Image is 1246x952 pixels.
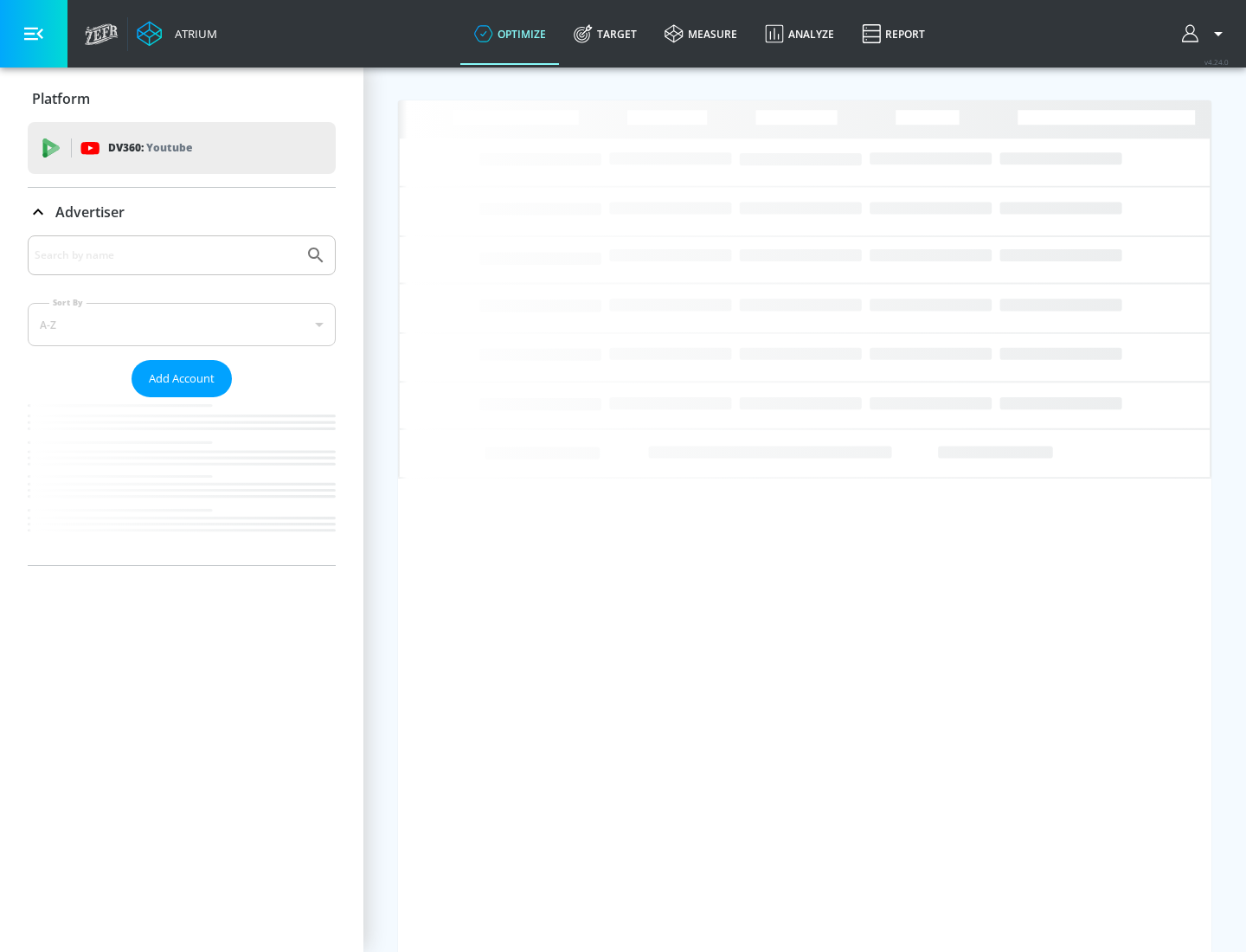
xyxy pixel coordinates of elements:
p: DV360: [108,138,192,158]
label: Sort By [49,297,87,308]
span: Add Account [149,369,215,389]
p: Platform [32,89,90,108]
a: Atrium [137,21,217,47]
p: Advertiser [55,203,125,222]
div: Advertiser [28,188,336,236]
div: A-Z [28,303,336,346]
a: measure [651,3,751,65]
div: Advertiser [28,235,336,565]
a: Analyze [751,3,848,65]
span: v 4.24.0 [1204,57,1229,67]
input: Search by name [35,244,297,267]
p: Youtube [146,138,192,157]
button: Add Account [132,360,232,397]
a: Report [848,3,939,65]
div: DV360: Youtube [28,122,336,174]
a: Target [560,3,651,65]
a: optimize [460,3,560,65]
div: Platform [28,74,336,123]
div: Atrium [168,26,217,42]
nav: list of Advertiser [28,397,336,565]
